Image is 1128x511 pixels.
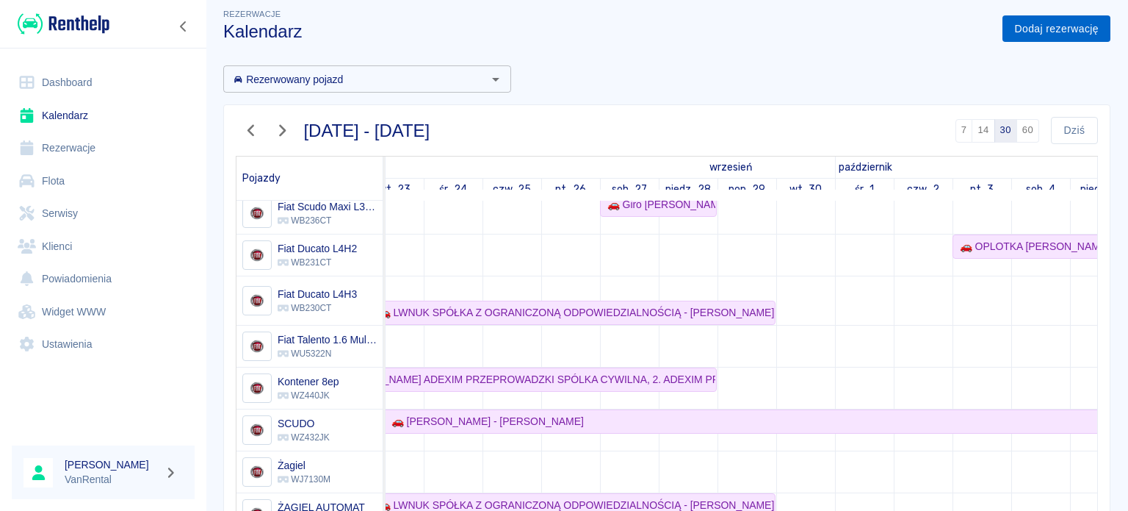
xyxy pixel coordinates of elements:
[12,197,195,230] a: Serwisy
[65,472,159,487] p: VanRental
[173,17,195,36] button: Zwiń nawigację
[1022,179,1060,200] a: 4 października 2025
[955,119,973,143] button: 7 dni
[1077,179,1123,200] a: 5 października 2025
[278,389,339,402] p: WZ440JK
[18,12,109,36] img: Renthelp logo
[836,157,896,178] a: 1 października 2025
[278,241,357,256] h6: Fiat Ducato L4H2
[1016,119,1039,143] button: 60 dni
[278,374,339,389] h6: Kontener 8ep
[65,457,159,472] h6: [PERSON_NAME]
[278,416,330,431] h6: SCUDO
[12,66,195,99] a: Dashboard
[725,179,770,200] a: 29 września 2025
[966,179,998,200] a: 3 października 2025
[278,332,377,347] h6: Fiat Talento 1.6 Multijet L2H1 Base
[706,157,756,178] a: 17 września 2025
[786,179,826,200] a: 30 września 2025
[245,335,269,359] img: Image
[242,172,281,185] span: Pojazdy
[245,289,269,313] img: Image
[12,296,195,329] a: Widget WWW
[12,165,195,198] a: Flota
[223,10,281,18] span: Rezerwacje
[12,328,195,361] a: Ustawienia
[372,305,774,321] div: 🚗 LWNUK SPÓŁKA Z OGRANICZONĄ ODPOWIEDZIALNOŚCIĄ - [PERSON_NAME]
[278,214,377,227] p: WB236CT
[375,179,415,200] a: 23 września 2025
[12,262,195,296] a: Powiadomienia
[601,197,715,212] div: 🚗 Giro [PERSON_NAME] - [PERSON_NAME]
[245,201,269,226] img: Image
[278,473,330,486] p: WJ7130M
[608,179,651,200] a: 27 września 2025
[308,372,715,387] div: 🚗 1.[PERSON_NAME] ADEXIM PRZEPROWADZKI SPÓLKA CYWILNA, 2. ADEXIM PRZEPROWADZKI [PERSON_NAME] - [P...
[278,301,357,315] p: WB230CT
[662,179,715,200] a: 28 września 2025
[489,179,535,200] a: 25 września 2025
[851,179,878,200] a: 1 października 2025
[245,460,269,485] img: Image
[278,431,330,444] p: WZ432JK
[1051,117,1098,144] button: Dziś
[278,199,377,214] h6: Fiat Scudo Maxi L3H1
[1002,15,1110,43] a: Dodaj rezerwację
[245,376,269,401] img: Image
[304,121,430,141] h3: [DATE] - [DATE]
[12,230,195,263] a: Klienci
[278,458,330,473] h6: Żagiel
[552,179,590,200] a: 26 września 2025
[972,119,994,143] button: 14 dni
[278,256,357,269] p: WB231CT
[12,132,195,165] a: Rezerwacje
[245,418,269,443] img: Image
[903,179,943,200] a: 2 października 2025
[12,12,109,36] a: Renthelp logo
[228,70,482,88] input: Wyszukaj i wybierz pojazdy...
[278,287,357,301] h6: Fiat Ducato L4H3
[12,99,195,132] a: Kalendarz
[223,21,991,42] h3: Kalendarz
[245,243,269,268] img: Image
[485,69,506,90] button: Otwórz
[994,119,1017,143] button: 30 dni
[386,414,584,429] div: 🚗 [PERSON_NAME] - [PERSON_NAME]
[435,179,471,200] a: 24 września 2025
[278,347,377,360] p: WU5322N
